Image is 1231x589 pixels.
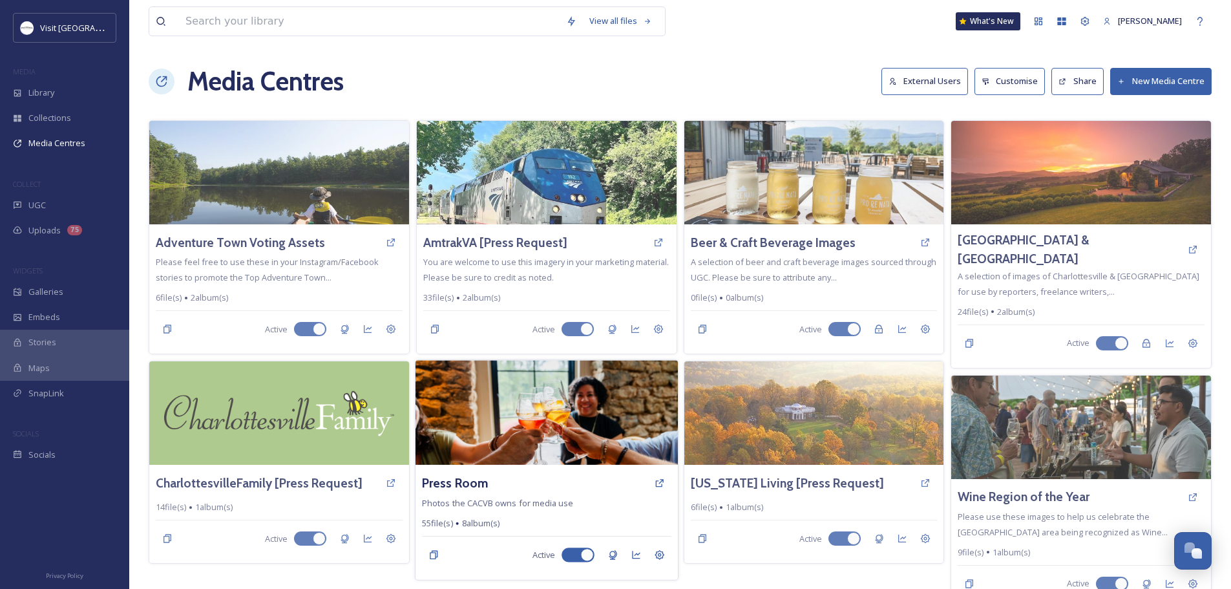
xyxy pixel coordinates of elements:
span: 1 album(s) [195,501,233,513]
a: AmtrakVA [Press Request] [423,233,567,252]
input: Search your library [179,7,560,36]
span: Active [265,533,288,545]
span: A selection of images of Charlottesville & [GEOGRAPHIC_DATA] for use by reporters, freelance writ... [958,270,1199,297]
span: Galleries [28,286,63,298]
span: Photos the CACVB owns for media use [422,497,573,509]
span: 8 album(s) [461,517,500,530]
button: Customise [974,68,1046,94]
span: 2 album(s) [463,292,500,304]
a: Customise [974,68,1052,94]
a: [US_STATE] Living [Press Request] [691,474,884,493]
span: 14 file(s) [156,501,186,513]
img: 570e56a4-8d5d-443e-b299-590174d8881c.jpg [417,121,677,224]
img: DSC08741.jpg [416,361,678,466]
span: 1 album(s) [993,546,1030,559]
a: CharlottesvilleFamily [Press Request] [156,474,363,493]
span: Embeds [28,311,60,323]
span: 0 file(s) [691,292,717,304]
span: Active [532,549,554,561]
span: Uploads [28,224,61,237]
span: Active [265,323,288,336]
span: 33 file(s) [423,292,454,304]
span: Active [799,323,822,336]
a: Wine Region of the Year [958,487,1089,506]
span: 24 file(s) [958,306,988,318]
span: UGC [28,199,46,211]
img: ee9d2e3a-98b5-4c1f-a6a3-618c113ffd16.jpg [684,361,944,465]
span: 2 album(s) [191,292,228,304]
button: Share [1051,68,1104,94]
div: 75 [67,225,82,235]
button: Open Chat [1174,532,1212,570]
img: 7988958cc2438de5aadc4b9127402b8aa8d50d575e636ccab61cafb63c49c37f.jpg [684,121,944,224]
span: 2 album(s) [997,306,1035,318]
img: green_CvilleFamilyLogo_web.jpg [149,361,409,465]
span: Visit [GEOGRAPHIC_DATA] [40,21,140,34]
a: Adventure Town Voting Assets [156,233,325,252]
span: Socials [28,449,56,461]
img: 05d22177-6d0b-4f2a-82f5-028035e5c1f5.jpg [149,121,409,224]
span: 6 file(s) [156,292,182,304]
span: WIDGETS [13,266,43,275]
span: MEDIA [13,67,36,76]
a: [PERSON_NAME] [1097,8,1188,34]
span: Active [799,533,822,545]
span: Active [1067,337,1089,349]
span: COLLECT [13,179,41,189]
a: [GEOGRAPHIC_DATA] & [GEOGRAPHIC_DATA] [958,231,1181,268]
a: What's New [956,12,1020,30]
img: Circle%20Logo.png [21,21,34,34]
img: Pippin%2520Hill%2520Sunset%2520Shoot-6%2520%281%29.jpg [951,121,1211,224]
span: Collections [28,112,71,124]
button: External Users [881,68,968,94]
a: External Users [881,68,974,94]
span: Privacy Policy [46,572,83,580]
span: SOCIALS [13,429,39,438]
span: Please feel free to use these in your Instagram/Facebook stories to promote the Top Adventure Tow... [156,256,379,283]
a: Privacy Policy [46,567,83,583]
a: Beer & Craft Beverage Images [691,233,856,252]
span: Active [532,323,555,336]
span: 1 album(s) [726,501,763,513]
span: 6 file(s) [691,501,717,513]
h1: Media Centres [187,62,344,101]
span: Media Centres [28,137,85,149]
span: 0 album(s) [726,292,763,304]
span: Stories [28,336,56,348]
span: A selection of beer and craft beverage images sourced through UGC. Please be sure to attribute an... [691,256,936,283]
span: 55 file(s) [422,517,452,530]
span: Please use these images to help us celebrate the [GEOGRAPHIC_DATA] area being recognized as Wine... [958,511,1168,538]
span: Maps [28,362,50,374]
span: SnapLink [28,387,64,400]
span: Library [28,87,54,99]
button: New Media Centre [1110,68,1212,94]
span: You are welcome to use this imagery in your marketing material. Please be sure to credit as noted. [423,256,669,283]
span: 9 file(s) [958,546,984,559]
a: Press Room [422,474,488,493]
a: View all files [583,8,658,34]
span: [PERSON_NAME] [1118,15,1182,27]
img: Monticello%2520Wine%2520Week%2520at%2520Eastwood%2520Farm%2520and%2520Winery [951,376,1211,479]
